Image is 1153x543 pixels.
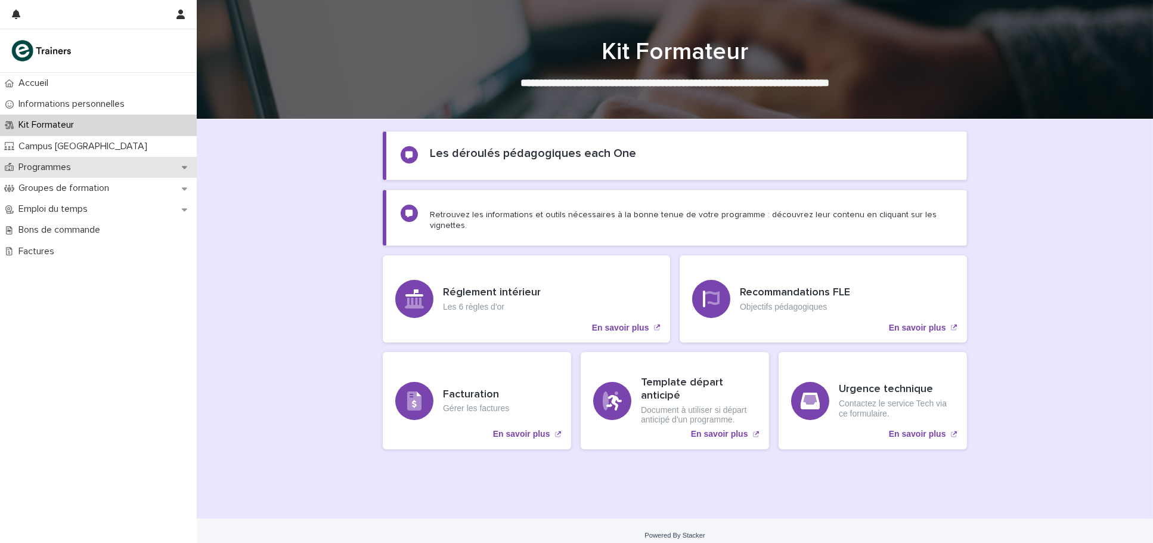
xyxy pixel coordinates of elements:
h3: Template départ anticipé [641,377,757,402]
p: Gérer les factures [443,403,509,414]
a: En savoir plus [779,352,967,449]
p: En savoir plus [493,429,550,439]
p: Programmes [14,162,80,173]
p: En savoir plus [889,429,946,439]
h3: Recommandations FLE [740,286,850,300]
h1: Kit Formateur [383,38,967,66]
h3: Réglement intérieur [443,286,541,300]
p: Groupes de formation [14,183,119,194]
h2: Les déroulés pédagogiques each One [430,146,636,161]
p: Retrouvez les informations et outils nécessaires à la bonne tenue de votre programme : découvrez ... [430,209,952,231]
p: Campus [GEOGRAPHIC_DATA] [14,141,157,152]
h3: Facturation [443,388,509,402]
p: En savoir plus [592,323,649,333]
a: En savoir plus [383,255,670,343]
p: En savoir plus [889,323,946,333]
a: Powered By Stacker [644,532,705,539]
p: Informations personnelles [14,98,134,110]
p: Document à utiliser si départ anticipé d'un programme. [641,405,757,425]
p: En savoir plus [691,429,748,439]
h3: Urgence technique [839,383,954,396]
p: Accueil [14,78,58,89]
a: En savoir plus [581,352,769,449]
p: Bons de commande [14,224,110,236]
a: En savoir plus [680,255,967,343]
p: Contactez le service Tech via ce formulaire. [839,399,954,419]
img: K0CqGN7SDeD6s4JG8KQk [10,39,75,63]
p: Factures [14,246,64,257]
a: En savoir plus [383,352,571,449]
p: Objectifs pédagogiques [740,302,850,312]
p: Les 6 règles d'or [443,302,541,312]
p: Kit Formateur [14,119,83,131]
p: Emploi du temps [14,203,97,215]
